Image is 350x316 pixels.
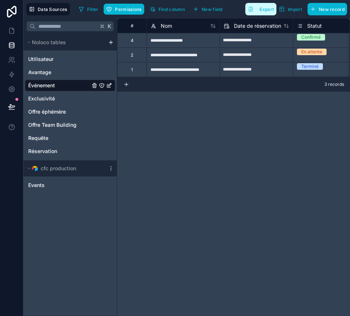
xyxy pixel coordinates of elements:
span: Noloco tables [32,39,66,46]
span: Export [260,7,274,12]
button: New field [190,4,225,15]
span: Events [28,182,45,189]
div: Événement [25,80,115,91]
div: 4 [131,38,134,43]
button: Import [276,3,305,15]
a: New record [305,3,347,15]
img: Airtable Logo [32,165,38,171]
span: Utilisateur [28,56,53,63]
span: Permissions [115,7,141,12]
div: Utilisateur [25,53,115,65]
div: Terminé [301,63,319,70]
span: Nom [161,22,172,30]
span: K [107,24,112,29]
span: cfc production [41,165,76,172]
div: # [123,23,141,28]
span: Data Sources [38,7,67,12]
div: Réservation [25,145,115,157]
button: Find column [147,4,187,15]
span: Import [288,7,302,12]
button: Airtable Logocfc production [25,163,105,174]
span: New record [319,7,345,12]
span: Date de réservation [234,22,281,30]
span: Offre éphémère [28,108,66,115]
div: Events [25,179,115,191]
span: Réservation [28,148,57,155]
div: Exclusivité [25,93,115,104]
span: Requête [28,134,48,142]
div: scrollable content [23,34,117,194]
span: Offre Team Building [28,121,77,129]
div: 2 [131,52,133,58]
div: Offre Team Building [25,119,115,131]
a: Permissions [104,4,147,15]
div: 1 [131,67,133,73]
button: Permissions [104,4,144,15]
span: Événement [28,82,55,89]
span: 3 records [324,81,344,87]
span: Statut [307,22,322,30]
span: Find column [159,7,185,12]
span: Filter [87,7,98,12]
div: Confirmé [301,34,321,41]
div: En attente [301,49,322,55]
div: Avantage [25,66,115,78]
button: Data Sources [26,3,70,15]
span: Avantage [28,69,51,76]
span: New field [202,7,223,12]
div: Requête [25,132,115,144]
button: Filter [76,4,101,15]
button: Export [245,3,276,15]
span: Exclusivité [28,95,55,102]
div: Offre éphémère [25,106,115,118]
button: New record [308,3,347,15]
button: Noloco tables [25,37,105,47]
